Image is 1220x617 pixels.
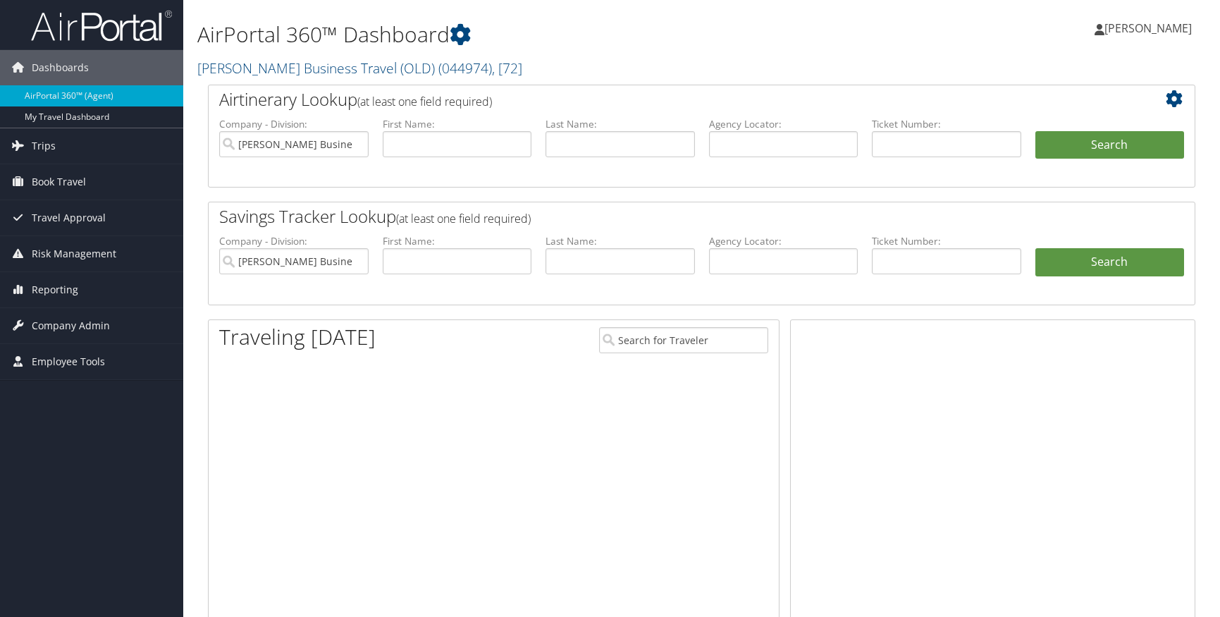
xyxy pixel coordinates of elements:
label: Company - Division: [219,117,369,131]
h2: Airtinerary Lookup [219,87,1102,111]
h2: Savings Tracker Lookup [219,204,1102,228]
label: Ticket Number: [872,234,1021,248]
input: search accounts [219,248,369,274]
label: Ticket Number: [872,117,1021,131]
span: [PERSON_NAME] [1104,20,1192,36]
label: Company - Division: [219,234,369,248]
span: (at least one field required) [357,94,492,109]
label: First Name: [383,234,532,248]
a: [PERSON_NAME] [1095,7,1206,49]
button: Search [1035,131,1185,159]
span: Employee Tools [32,344,105,379]
h1: AirPortal 360™ Dashboard [197,20,870,49]
span: (at least one field required) [396,211,531,226]
span: Company Admin [32,308,110,343]
input: Search for Traveler [599,327,768,353]
span: Risk Management [32,236,116,271]
h1: Traveling [DATE] [219,322,376,352]
span: Travel Approval [32,200,106,236]
span: Dashboards [32,50,89,85]
span: , [ 72 ] [492,59,522,78]
label: Last Name: [546,117,695,131]
a: Search [1035,248,1185,276]
a: [PERSON_NAME] Business Travel (OLD) [197,59,522,78]
span: Trips [32,128,56,164]
label: Agency Locator: [709,234,858,248]
label: First Name: [383,117,532,131]
span: ( 044974 ) [438,59,492,78]
span: Reporting [32,272,78,307]
img: airportal-logo.png [31,9,172,42]
span: Book Travel [32,164,86,200]
label: Agency Locator: [709,117,858,131]
label: Last Name: [546,234,695,248]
